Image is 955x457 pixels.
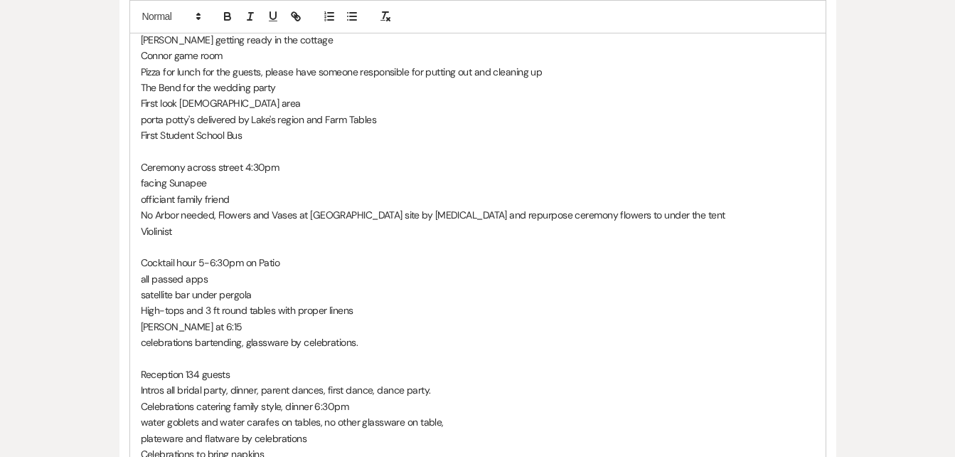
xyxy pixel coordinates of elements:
p: Cocktail hour 5-6:30pm on Patio [141,255,815,270]
p: Reception 134 guests [141,367,815,382]
p: celebrations bartending, glassware by celebrations. [141,335,815,350]
p: facing Sunapee [141,175,815,191]
p: Violinist [141,224,815,239]
p: satellite bar under pergola [141,287,815,303]
p: porta potty's delivered by Lake's region and Farm Tables [141,112,815,127]
p: The Bend for the wedding party [141,80,815,95]
p: Intros all bridal party, dinner, parent dances, first dance, dance party. [141,382,815,398]
p: Pizza for lunch for the guests, please have someone responsible for putting out and cleaning up [141,64,815,80]
p: water goblets and water carafes on tables, no other glassware on table, [141,414,815,430]
p: No Arbor needed, Flowers and Vases at [GEOGRAPHIC_DATA] site by [MEDICAL_DATA] and repurpose cere... [141,207,815,223]
p: Connor game room [141,48,815,63]
p: High-tops and 3 ft round tables with proper linens [141,303,815,318]
p: [PERSON_NAME] getting ready in the cottage [141,32,815,48]
p: all passed apps [141,271,815,287]
p: plateware and flatware by celebrations [141,431,815,446]
p: First Student School Bus [141,127,815,143]
p: [PERSON_NAME] at 6:15 [141,319,815,335]
p: officiant family friend [141,191,815,207]
p: Celebrations catering family style, dinner 6:30pm [141,399,815,414]
p: Ceremony across street 4:30pm [141,159,815,175]
p: First look [DEMOGRAPHIC_DATA] area [141,95,815,111]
